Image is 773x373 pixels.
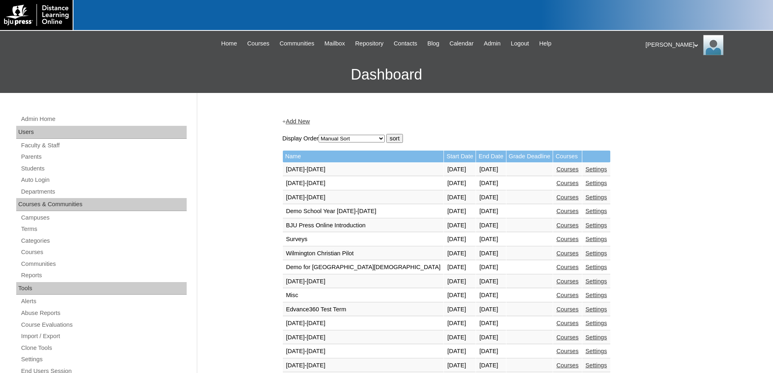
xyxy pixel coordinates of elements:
[480,39,505,48] a: Admin
[282,117,684,126] div: +
[283,177,444,190] td: [DATE]-[DATE]
[20,354,187,364] a: Settings
[556,166,579,172] a: Courses
[444,261,476,274] td: [DATE]
[325,39,345,48] span: Mailbox
[444,345,476,358] td: [DATE]
[4,56,769,93] h3: Dashboard
[476,151,506,162] td: End Date
[286,118,310,125] a: Add New
[283,163,444,177] td: [DATE]-[DATE]
[476,177,506,190] td: [DATE]
[476,219,506,233] td: [DATE]
[20,320,187,330] a: Course Evaluations
[539,39,551,48] span: Help
[321,39,349,48] a: Mailbox
[444,359,476,373] td: [DATE]
[20,236,187,246] a: Categories
[20,164,187,174] a: Students
[556,292,579,298] a: Courses
[217,39,241,48] a: Home
[20,308,187,318] a: Abuse Reports
[355,39,383,48] span: Repository
[16,198,187,211] div: Courses & Communities
[390,39,421,48] a: Contacts
[484,39,501,48] span: Admin
[16,282,187,295] div: Tools
[283,331,444,345] td: [DATE]-[DATE]
[351,39,388,48] a: Repository
[476,275,506,289] td: [DATE]
[476,317,506,330] td: [DATE]
[282,134,684,143] form: Display Order
[20,270,187,280] a: Reports
[586,250,607,257] a: Settings
[586,292,607,298] a: Settings
[476,303,506,317] td: [DATE]
[283,289,444,302] td: Misc
[20,247,187,257] a: Courses
[476,345,506,358] td: [DATE]
[703,35,723,55] img: Pam Miller / Distance Learning Online Staff
[556,264,579,270] a: Courses
[20,152,187,162] a: Parents
[586,180,607,186] a: Settings
[476,289,506,302] td: [DATE]
[276,39,319,48] a: Communities
[476,233,506,246] td: [DATE]
[506,151,553,162] td: Grade Deadline
[20,331,187,341] a: Import / Export
[476,191,506,205] td: [DATE]
[556,320,579,326] a: Courses
[247,39,269,48] span: Courses
[556,306,579,313] a: Courses
[444,151,476,162] td: Start Date
[556,222,579,229] a: Courses
[446,39,478,48] a: Calendar
[283,219,444,233] td: BJU Press Online Introduction
[586,320,607,326] a: Settings
[20,296,187,306] a: Alerts
[476,247,506,261] td: [DATE]
[20,175,187,185] a: Auto Login
[556,278,579,285] a: Courses
[444,205,476,218] td: [DATE]
[20,114,187,124] a: Admin Home
[556,348,579,354] a: Courses
[586,208,607,214] a: Settings
[386,134,403,143] input: sort
[394,39,417,48] span: Contacts
[586,236,607,242] a: Settings
[556,194,579,201] a: Courses
[427,39,439,48] span: Blog
[586,348,607,354] a: Settings
[444,247,476,261] td: [DATE]
[221,39,237,48] span: Home
[444,163,476,177] td: [DATE]
[476,359,506,373] td: [DATE]
[444,317,476,330] td: [DATE]
[16,126,187,139] div: Users
[476,261,506,274] td: [DATE]
[586,194,607,201] a: Settings
[556,334,579,341] a: Courses
[283,345,444,358] td: [DATE]-[DATE]
[476,163,506,177] td: [DATE]
[535,39,556,48] a: Help
[20,224,187,234] a: Terms
[283,205,444,218] td: Demo School Year [DATE]-[DATE]
[476,205,506,218] td: [DATE]
[20,213,187,223] a: Campuses
[586,222,607,229] a: Settings
[586,166,607,172] a: Settings
[450,39,474,48] span: Calendar
[283,191,444,205] td: [DATE]-[DATE]
[20,140,187,151] a: Faculty & Staff
[20,343,187,353] a: Clone Tools
[646,35,765,55] div: [PERSON_NAME]
[444,219,476,233] td: [DATE]
[511,39,529,48] span: Logout
[444,289,476,302] td: [DATE]
[556,250,579,257] a: Courses
[20,259,187,269] a: Communities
